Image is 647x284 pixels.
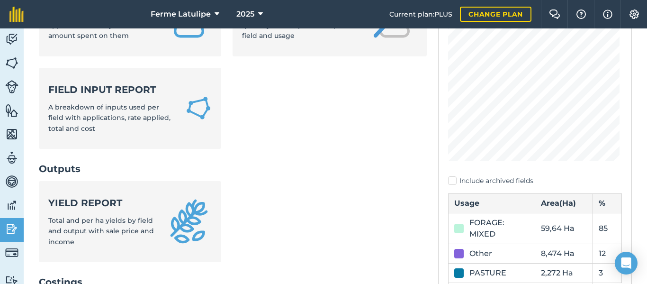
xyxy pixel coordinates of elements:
[549,9,560,19] img: Two speech bubbles overlapping with the left bubble in the forefront
[593,244,621,263] td: 12
[615,252,638,275] div: Open Intercom Messenger
[5,32,18,46] img: svg+xml;base64,PD94bWwgdmVyc2lvbj0iMS4wIiBlbmNvZGluZz0idXRmLTgiPz4KPCEtLSBHZW5lcmF0b3I6IEFkb2JlIE...
[5,103,18,118] img: svg+xml;base64,PHN2ZyB4bWxucz0iaHR0cDovL3d3dy53My5vcmcvMjAwMC9zdmciIHdpZHRoPSI1NiIgaGVpZ2h0PSI2MC...
[5,127,18,141] img: svg+xml;base64,PHN2ZyB4bWxucz0iaHR0cDovL3d3dy53My5vcmcvMjAwMC9zdmciIHdpZHRoPSI1NiIgaGVpZ2h0PSI2MC...
[593,193,621,213] th: %
[39,162,427,175] h2: Outputs
[185,94,212,122] img: Field Input Report
[593,263,621,283] td: 3
[48,83,174,96] strong: Field Input Report
[236,9,254,20] span: 2025
[166,199,212,244] img: Yield report
[603,9,612,20] img: svg+xml;base64,PHN2ZyB4bWxucz0iaHR0cDovL3d3dy53My5vcmcvMjAwMC9zdmciIHdpZHRoPSIxNyIgaGVpZ2h0PSIxNy...
[469,248,492,259] div: Other
[48,216,154,246] span: Total and per ha yields by field and output with sale price and income
[469,217,529,240] div: FORAGE: MIXED
[5,198,18,212] img: svg+xml;base64,PD94bWwgdmVyc2lvbj0iMS4wIiBlbmNvZGluZz0idXRmLTgiPz4KPCEtLSBHZW5lcmF0b3I6IEFkb2JlIE...
[5,174,18,189] img: svg+xml;base64,PD94bWwgdmVyc2lvbj0iMS4wIiBlbmNvZGluZz0idXRmLTgiPz4KPCEtLSBHZW5lcmF0b3I6IEFkb2JlIE...
[5,80,18,93] img: svg+xml;base64,PD94bWwgdmVyc2lvbj0iMS4wIiBlbmNvZGluZz0idXRmLTgiPz4KPCEtLSBHZW5lcmF0b3I6IEFkb2JlIE...
[5,222,18,236] img: svg+xml;base64,PD94bWwgdmVyc2lvbj0iMS4wIiBlbmNvZGluZz0idXRmLTgiPz4KPCEtLSBHZW5lcmF0b3I6IEFkb2JlIE...
[5,151,18,165] img: svg+xml;base64,PD94bWwgdmVyc2lvbj0iMS4wIiBlbmNvZGluZz0idXRmLTgiPz4KPCEtLSBHZW5lcmF0b3I6IEFkb2JlIE...
[389,9,452,19] span: Current plan : PLUS
[575,9,587,19] img: A question mark icon
[5,56,18,70] img: svg+xml;base64,PHN2ZyB4bWxucz0iaHR0cDovL3d3dy53My5vcmcvMjAwMC9zdmciIHdpZHRoPSI1NiIgaGVpZ2h0PSI2MC...
[460,7,531,22] a: Change plan
[535,263,593,283] td: 2,272 Ha
[48,196,155,210] strong: Yield report
[5,246,18,259] img: svg+xml;base64,PD94bWwgdmVyc2lvbj0iMS4wIiBlbmNvZGluZz0idXRmLTgiPz4KPCEtLSBHZW5lcmF0b3I6IEFkb2JlIE...
[629,9,640,19] img: A cog icon
[593,213,621,244] td: 85
[448,176,622,186] label: Include archived fields
[535,213,593,244] td: 59,64 Ha
[535,244,593,263] td: 8,474 Ha
[151,9,211,20] span: Ferme Latulipe
[48,103,171,133] span: A breakdown of inputs used per field with applications, rate applied, total and cost
[9,7,24,22] img: fieldmargin Logo
[469,267,506,279] div: PASTURE
[535,193,593,213] th: Area ( Ha )
[448,193,535,213] th: Usage
[39,181,221,262] a: Yield reportTotal and per ha yields by field and output with sale price and income
[39,68,221,149] a: Field Input ReportA breakdown of inputs used per field with applications, rate applied, total and...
